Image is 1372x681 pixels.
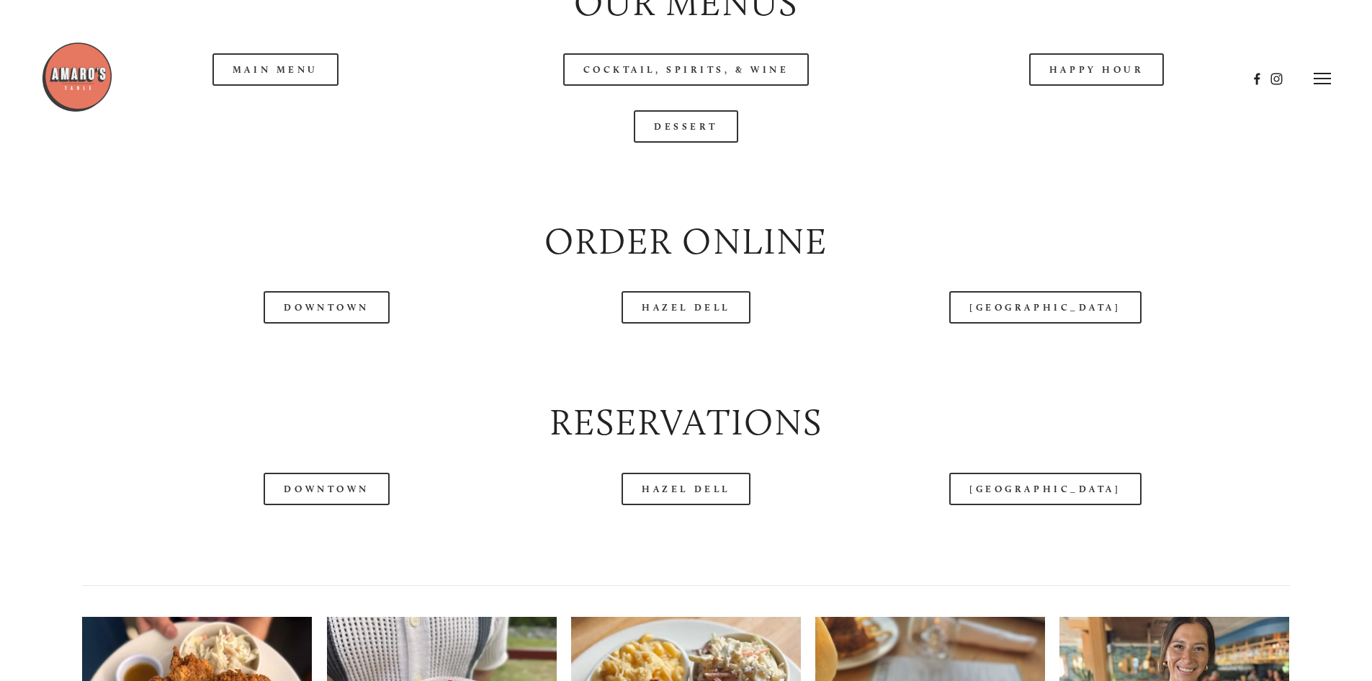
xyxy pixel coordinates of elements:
h2: Reservations [82,397,1289,448]
a: [GEOGRAPHIC_DATA] [949,473,1141,505]
h2: Order Online [82,216,1289,267]
a: Downtown [264,291,389,324]
a: Hazel Dell [622,291,750,324]
a: Hazel Dell [622,473,750,505]
a: Downtown [264,473,389,505]
a: [GEOGRAPHIC_DATA] [949,291,1141,324]
img: Amaro's Table [41,41,113,113]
